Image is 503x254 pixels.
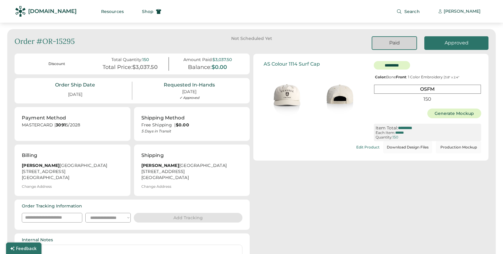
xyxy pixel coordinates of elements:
[141,163,179,168] strong: [PERSON_NAME]
[22,114,66,122] div: Payment Method
[22,203,82,209] div: Order Tracking Information
[183,57,212,62] div: Amount Paid:
[164,82,215,88] div: Requested In-Hands
[179,96,199,100] div: ✓ Approved
[314,69,367,122] img: generate-image
[396,75,406,79] strong: Front
[432,40,481,46] div: Approved
[374,75,482,79] div: Bone : 1 Color Embroidery |
[22,122,123,130] div: MASTERCARD | 5/2028
[25,61,88,67] div: Discount
[188,64,212,71] div: Balance:
[374,95,481,103] div: 150
[141,122,243,128] div: Free Shipping |
[375,75,386,79] strong: Color:
[404,9,420,14] span: Search
[389,5,427,18] button: Search
[393,135,398,139] div: 150
[22,237,53,243] div: Internal Notes
[376,131,395,135] div: Each Item:
[111,57,142,62] div: Total Quantity:
[56,122,66,128] strong: 3091
[383,141,432,153] button: Download Design Files
[356,145,380,149] div: Edit Product
[132,64,158,71] div: $3,037.50
[22,152,37,159] div: Billing
[141,163,243,181] div: [GEOGRAPHIC_DATA] [STREET_ADDRESS] [GEOGRAPHIC_DATA]
[15,36,75,47] div: Order #OR-15295
[135,5,169,18] button: Shop
[427,109,482,118] button: Generate Mockup
[22,163,60,168] strong: [PERSON_NAME]
[142,9,153,14] span: Shop
[142,57,149,62] div: 150
[61,89,90,100] div: [DATE]
[55,82,95,88] div: Order Ship Date
[374,85,481,93] div: OSFM
[141,114,185,122] div: Shipping Method
[380,40,409,46] div: Paid
[474,227,500,253] iframe: Front Chat
[103,64,132,71] div: Total Price:
[94,5,131,18] button: Resources
[376,125,398,131] div: Item Total:
[444,8,481,15] div: [PERSON_NAME]
[15,6,26,17] img: Rendered Logo - Screens
[134,213,242,223] button: Add Tracking
[212,57,232,62] div: $3,037.50
[182,89,196,95] div: [DATE]
[22,184,52,189] div: Change Address
[436,141,481,153] button: Production Mockup
[214,36,289,41] div: Not Scheduled Yet
[212,64,227,71] div: $0.00
[376,135,393,139] div: Quantity:
[141,129,243,134] div: 5 Days in Transit
[264,61,320,67] div: AS Colour 1114 Surf Cap
[141,184,171,189] div: Change Address
[445,75,459,79] font: 3.8" x 2.4"
[22,163,123,181] div: [GEOGRAPHIC_DATA] [STREET_ADDRESS] [GEOGRAPHIC_DATA]
[141,152,164,159] div: Shipping
[261,69,314,122] img: generate-image
[176,122,189,128] strong: $0.00
[28,8,77,15] div: [DOMAIN_NAME]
